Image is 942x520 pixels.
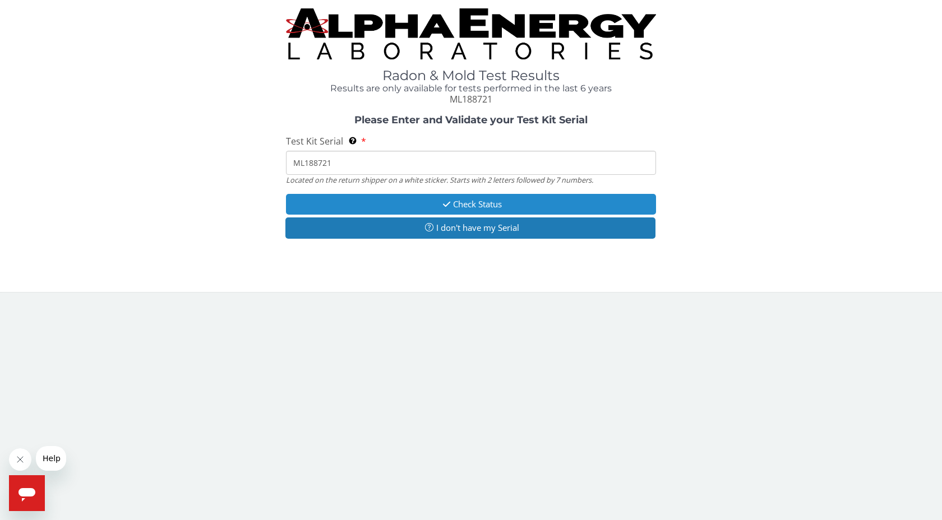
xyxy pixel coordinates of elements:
[286,194,656,215] button: Check Status
[36,446,66,471] iframe: Message from company
[450,93,492,105] span: ML188721
[286,135,343,147] span: Test Kit Serial
[286,68,656,83] h1: Radon & Mold Test Results
[285,217,655,238] button: I don't have my Serial
[286,83,656,94] h4: Results are only available for tests performed in the last 6 years
[354,114,588,126] strong: Please Enter and Validate your Test Kit Serial
[286,8,656,59] img: TightCrop.jpg
[286,175,656,185] div: Located on the return shipper on a white sticker. Starts with 2 letters followed by 7 numbers.
[9,448,31,471] iframe: Close message
[9,475,45,511] iframe: Button to launch messaging window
